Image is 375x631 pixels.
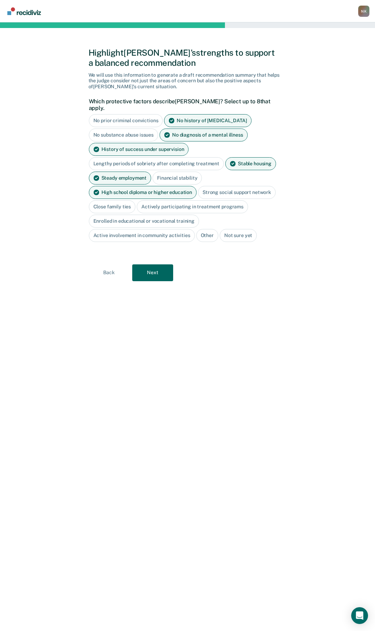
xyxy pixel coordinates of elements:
[89,114,163,127] div: No prior criminal convictions
[137,200,248,213] div: Actively participating in treatment programs
[358,6,369,17] div: N K
[89,172,151,185] div: Steady employment
[89,98,283,111] label: Which protective factors describe [PERSON_NAME] ? Select up to 8 that apply.
[89,215,199,228] div: Enrolled in educational or vocational training
[220,229,257,242] div: Not sure yet
[89,264,129,281] button: Back
[225,157,276,170] div: Stable housing
[89,48,287,68] div: Highlight [PERSON_NAME]'s strengths to support a balanced recommendation
[358,6,369,17] button: Profile dropdown button
[198,186,276,199] div: Strong social support network
[132,264,173,281] button: Next
[160,129,248,141] div: No diagnosis of a mental illness
[89,129,158,141] div: No substance abuse issues
[196,229,218,242] div: Other
[89,143,189,156] div: History of success under supervision
[89,72,287,90] div: We will use this information to generate a draft recommendation summary that helps the judge cons...
[7,7,41,15] img: Recidiviz
[164,114,251,127] div: No history of [MEDICAL_DATA]
[153,172,202,185] div: Financial stability
[89,229,195,242] div: Active involvement in community activities
[89,186,197,199] div: High school diploma or higher education
[89,200,136,213] div: Close family ties
[89,157,224,170] div: Lengthy periods of sobriety after completing treatment
[351,607,368,624] div: Open Intercom Messenger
